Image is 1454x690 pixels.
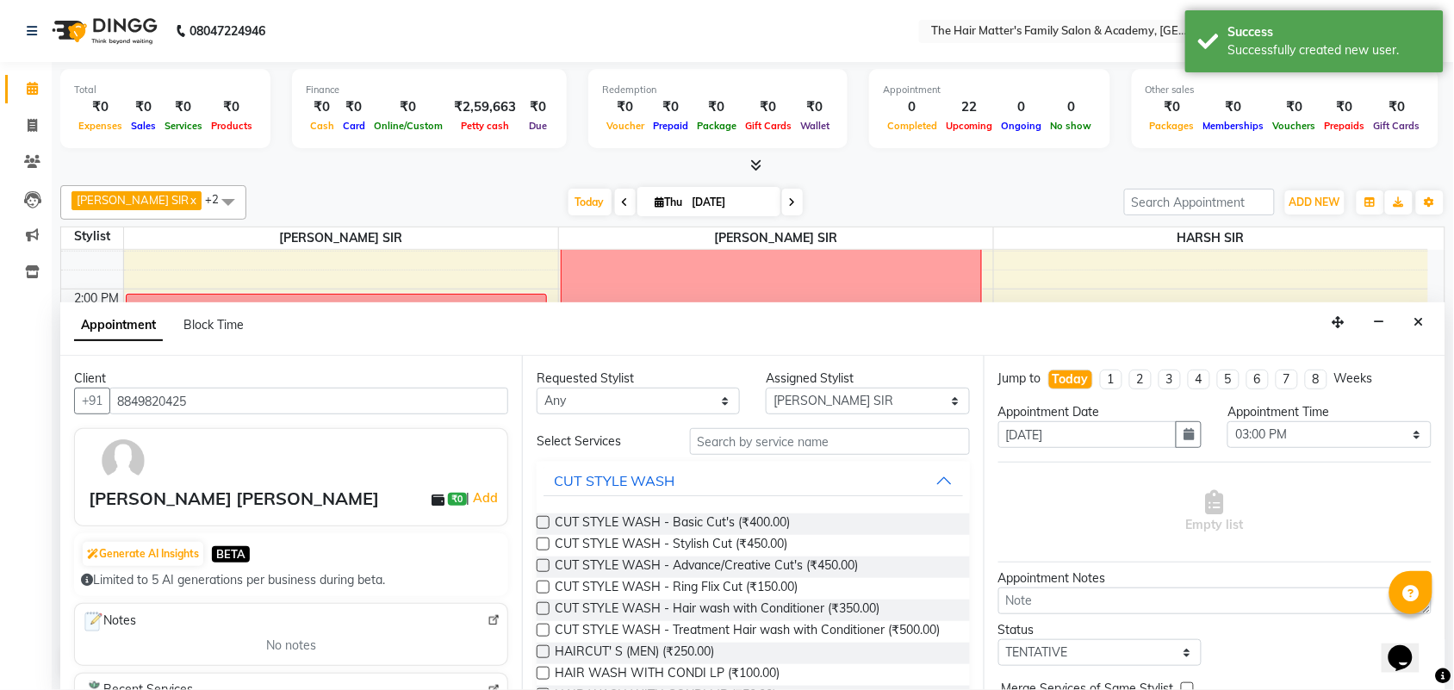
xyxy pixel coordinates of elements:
[98,436,148,486] img: avatar
[997,97,1047,117] div: 0
[370,97,447,117] div: ₹0
[766,370,969,388] div: Assigned Stylist
[61,227,123,246] div: Stylist
[448,493,466,507] span: ₹0
[554,470,674,491] div: CUT STYLE WASH
[1276,370,1298,389] li: 7
[555,643,714,664] span: HAIRCUT' S (MEN) (₹250.00)
[555,578,798,600] span: CUT STYLE WASH - Ring Flix Cut (₹150.00)
[741,120,796,132] span: Gift Cards
[537,370,740,388] div: Requested Stylist
[1053,370,1089,389] div: Today
[1188,370,1210,389] li: 4
[569,189,612,215] span: Today
[649,97,693,117] div: ₹0
[941,120,997,132] span: Upcoming
[602,83,834,97] div: Redemption
[941,97,997,117] div: 22
[555,664,780,686] span: HAIR WASH WITH CONDI LP (₹100.00)
[1159,370,1181,389] li: 3
[457,120,513,132] span: Petty cash
[74,388,110,414] button: +91
[998,621,1202,639] div: Status
[189,193,196,207] a: x
[470,488,500,508] a: Add
[160,97,207,117] div: ₹0
[1320,97,1370,117] div: ₹0
[74,310,163,341] span: Appointment
[602,120,649,132] span: Voucher
[183,317,244,333] span: Block Time
[1269,97,1320,117] div: ₹0
[127,120,160,132] span: Sales
[693,97,741,117] div: ₹0
[1370,120,1425,132] span: Gift Cards
[1305,370,1327,389] li: 8
[1370,97,1425,117] div: ₹0
[651,196,687,208] span: Thu
[44,7,162,55] img: logo
[525,120,551,132] span: Due
[796,120,834,132] span: Wallet
[555,513,790,535] span: CUT STYLE WASH - Basic Cut's (₹400.00)
[190,7,265,55] b: 08047224946
[998,370,1041,388] div: Jump to
[1228,23,1431,41] div: Success
[1269,120,1320,132] span: Vouchers
[207,120,257,132] span: Products
[998,403,1202,421] div: Appointment Date
[883,120,941,132] span: Completed
[467,488,500,508] span: |
[1124,189,1275,215] input: Search Appointment
[1382,621,1437,673] iframe: chat widget
[1047,97,1097,117] div: 0
[1227,403,1431,421] div: Appointment Time
[796,97,834,117] div: ₹0
[71,289,123,308] div: 2:00 PM
[544,465,963,496] button: CUT STYLE WASH
[205,192,232,206] span: +2
[741,97,796,117] div: ₹0
[82,611,136,633] span: Notes
[74,97,127,117] div: ₹0
[109,388,508,414] input: Search by Name/Mobile/Email/Code
[883,83,1097,97] div: Appointment
[306,120,339,132] span: Cash
[339,120,370,132] span: Card
[1047,120,1097,132] span: No show
[77,193,189,207] span: [PERSON_NAME] SIR
[994,227,1429,249] span: HARSH SIR
[1146,83,1425,97] div: Other sales
[1100,370,1122,389] li: 1
[1146,97,1199,117] div: ₹0
[266,637,316,655] span: No notes
[559,227,993,249] span: [PERSON_NAME] SIR
[1289,196,1340,208] span: ADD NEW
[523,97,553,117] div: ₹0
[81,571,501,589] div: Limited to 5 AI generations per business during beta.
[1217,370,1240,389] li: 5
[370,120,447,132] span: Online/Custom
[447,97,523,117] div: ₹2,59,663
[524,432,677,451] div: Select Services
[127,97,160,117] div: ₹0
[89,486,379,512] div: [PERSON_NAME] [PERSON_NAME]
[74,370,508,388] div: Client
[1407,309,1432,336] button: Close
[1129,370,1152,389] li: 2
[998,421,1177,448] input: yyyy-mm-dd
[1320,120,1370,132] span: Prepaids
[212,546,250,563] span: BETA
[124,227,558,249] span: [PERSON_NAME] SIR
[160,120,207,132] span: Services
[555,556,858,578] span: CUT STYLE WASH - Advance/Creative Cut's (₹450.00)
[1246,370,1269,389] li: 6
[555,621,940,643] span: CUT STYLE WASH - Treatment Hair wash with Conditioner (₹500.00)
[1199,120,1269,132] span: Memberships
[1285,190,1345,214] button: ADD NEW
[687,190,774,215] input: 2025-09-04
[997,120,1047,132] span: Ongoing
[74,83,257,97] div: Total
[1334,370,1373,388] div: Weeks
[1228,41,1431,59] div: Successfully created new user.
